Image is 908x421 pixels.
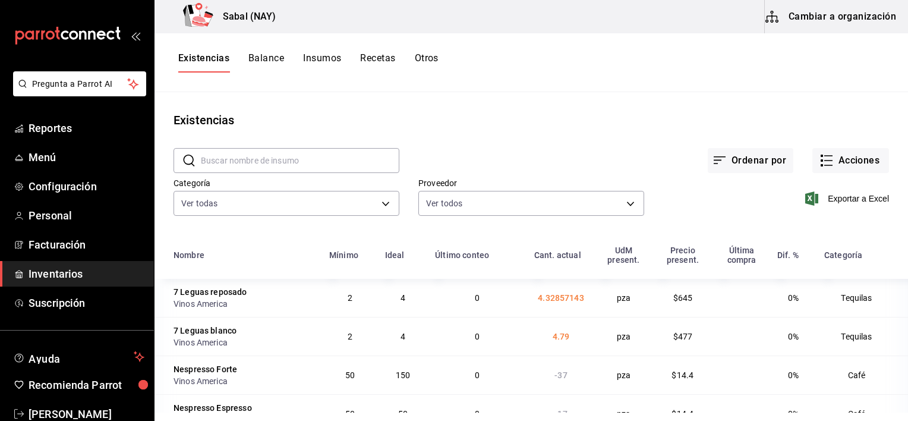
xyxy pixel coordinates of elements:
[174,286,247,298] div: 7 Leguas reposado
[8,86,146,99] a: Pregunta a Parrot AI
[385,250,405,260] div: Ideal
[174,375,315,387] div: Vinos America
[788,332,799,341] span: 0%
[418,179,644,187] label: Proveedor
[720,246,763,265] div: Última compra
[475,409,480,419] span: 0
[475,332,480,341] span: 0
[673,332,693,341] span: $477
[671,370,693,380] span: $14.4
[174,250,204,260] div: Nombre
[29,120,144,136] span: Reportes
[303,52,341,73] button: Insumos
[812,148,889,173] button: Acciones
[181,197,217,209] span: Ver todas
[174,298,315,310] div: Vinos America
[788,409,799,419] span: 0%
[554,370,567,380] span: -37
[174,179,399,187] label: Categoría
[415,52,439,73] button: Otros
[595,356,652,394] td: pza
[174,325,237,337] div: 7 Leguas blanco
[29,377,144,393] span: Recomienda Parrot
[360,52,395,73] button: Recetas
[401,332,405,341] span: 4
[824,250,862,260] div: Categoría
[178,52,439,73] div: navigation tabs
[348,332,352,341] span: 2
[817,279,908,317] td: Tequilas
[348,293,352,303] span: 2
[554,409,567,419] span: -17
[29,178,144,194] span: Configuración
[396,370,410,380] span: 150
[345,409,355,419] span: 50
[595,279,652,317] td: pza
[248,52,284,73] button: Balance
[553,332,570,341] span: 4.79
[538,293,584,303] span: 4.32857143
[660,246,706,265] div: Precio present.
[174,402,252,414] div: Nespresso Espresso
[777,250,799,260] div: Dif. %
[29,295,144,311] span: Suscripción
[671,409,693,419] span: $14.4
[201,149,399,172] input: Buscar nombre de insumo
[29,350,129,364] span: Ayuda
[435,250,489,260] div: Último conteo
[534,250,581,260] div: Cant. actual
[817,317,908,356] td: Tequilas
[131,31,140,40] button: open_drawer_menu
[329,250,358,260] div: Mínimo
[808,191,889,206] button: Exportar a Excel
[29,237,144,253] span: Facturación
[401,293,405,303] span: 4
[602,246,645,265] div: UdM present.
[174,363,237,375] div: Nespresso Forte
[29,149,144,165] span: Menú
[673,293,693,303] span: $645
[708,148,793,173] button: Ordenar por
[475,293,480,303] span: 0
[788,370,799,380] span: 0%
[398,409,408,419] span: 50
[788,293,799,303] span: 0%
[13,71,146,96] button: Pregunta a Parrot AI
[426,197,462,209] span: Ver todos
[817,356,908,394] td: Café
[178,52,229,73] button: Existencias
[29,266,144,282] span: Inventarios
[475,370,480,380] span: 0
[29,208,144,224] span: Personal
[595,317,652,356] td: pza
[213,10,276,24] h3: Sabal (NAY)
[174,337,315,348] div: Vinos America
[345,370,355,380] span: 50
[174,111,234,129] div: Existencias
[32,78,128,90] span: Pregunta a Parrot AI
